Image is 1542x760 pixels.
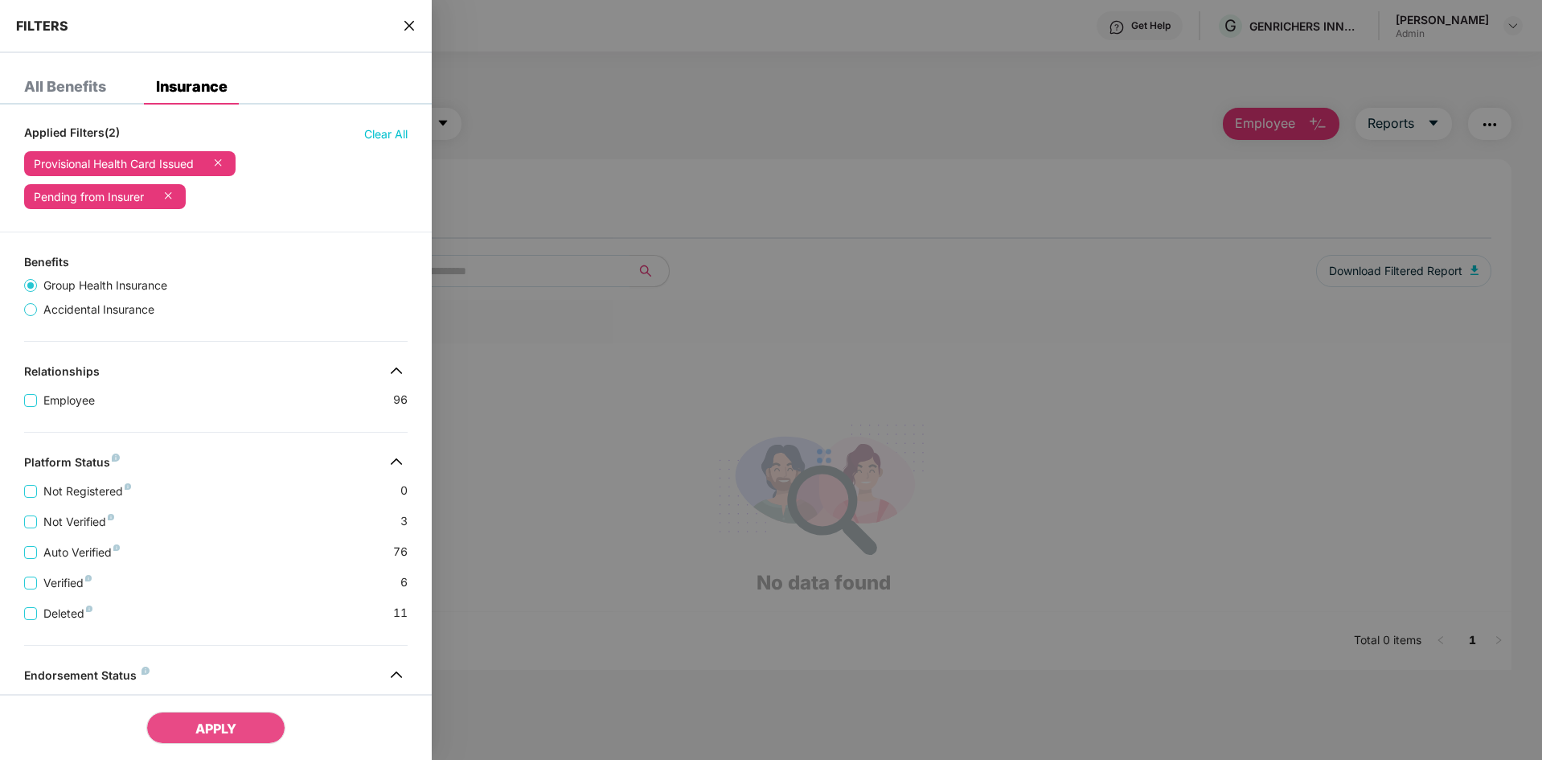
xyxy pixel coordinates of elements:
[112,454,120,462] img: svg+xml;base64,PHN2ZyB4bWxucz0iaHR0cDovL3d3dy53My5vcmcvMjAwMC9zdmciIHdpZHRoPSI4IiBoZWlnaHQ9IjgiIH...
[37,392,101,409] span: Employee
[16,18,68,34] span: FILTERS
[141,667,150,675] img: svg+xml;base64,PHN2ZyB4bWxucz0iaHR0cDovL3d3dy53My5vcmcvMjAwMC9zdmciIHdpZHRoPSI4IiBoZWlnaHQ9IjgiIH...
[403,18,416,34] span: close
[37,605,99,622] span: Deleted
[24,125,120,143] span: Applied Filters(2)
[125,483,131,490] img: svg+xml;base64,PHN2ZyB4bWxucz0iaHR0cDovL3d3dy53My5vcmcvMjAwMC9zdmciIHdpZHRoPSI4IiBoZWlnaHQ9IjgiIH...
[146,712,285,744] button: APPLY
[383,358,409,384] img: svg+xml;base64,PHN2ZyB4bWxucz0iaHR0cDovL3d3dy53My5vcmcvMjAwMC9zdmciIHdpZHRoPSIzMiIgaGVpZ2h0PSIzMi...
[37,483,137,500] span: Not Registered
[24,668,150,688] div: Endorsement Status
[393,543,408,561] span: 76
[24,364,100,384] div: Relationships
[195,721,236,737] span: APPLY
[37,574,98,592] span: Verified
[400,482,408,500] span: 0
[86,606,92,612] img: svg+xml;base64,PHN2ZyB4bWxucz0iaHR0cDovL3d3dy53My5vcmcvMjAwMC9zdmciIHdpZHRoPSI4IiBoZWlnaHQ9IjgiIH...
[34,158,194,170] div: Provisional Health Card Issued
[400,512,408,531] span: 3
[37,544,126,561] span: Auto Verified
[383,449,409,474] img: svg+xml;base64,PHN2ZyB4bWxucz0iaHR0cDovL3d3dy53My5vcmcvMjAwMC9zdmciIHdpZHRoPSIzMiIgaGVpZ2h0PSIzMi...
[393,391,408,409] span: 96
[24,79,106,95] div: All Benefits
[37,301,161,318] span: Accidental Insurance
[383,662,409,688] img: svg+xml;base64,PHN2ZyB4bWxucz0iaHR0cDovL3d3dy53My5vcmcvMjAwMC9zdmciIHdpZHRoPSIzMiIgaGVpZ2h0PSIzMi...
[113,544,120,551] img: svg+xml;base64,PHN2ZyB4bWxucz0iaHR0cDovL3d3dy53My5vcmcvMjAwMC9zdmciIHdpZHRoPSI4IiBoZWlnaHQ9IjgiIH...
[85,575,92,581] img: svg+xml;base64,PHN2ZyB4bWxucz0iaHR0cDovL3d3dy53My5vcmcvMjAwMC9zdmciIHdpZHRoPSI4IiBoZWlnaHQ9IjgiIH...
[364,125,408,143] span: Clear All
[156,79,228,95] div: Insurance
[393,604,408,622] span: 11
[34,191,144,203] div: Pending from Insurer
[24,455,120,474] div: Platform Status
[37,277,174,294] span: Group Health Insurance
[108,514,114,520] img: svg+xml;base64,PHN2ZyB4bWxucz0iaHR0cDovL3d3dy53My5vcmcvMjAwMC9zdmciIHdpZHRoPSI4IiBoZWlnaHQ9IjgiIH...
[400,573,408,592] span: 6
[37,513,121,531] span: Not Verified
